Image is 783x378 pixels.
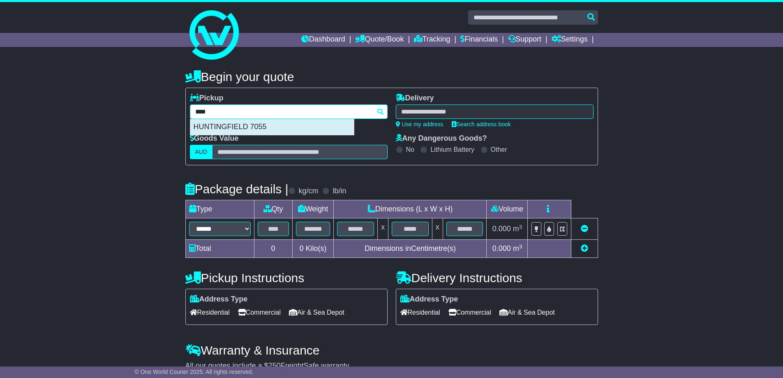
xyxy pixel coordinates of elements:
h4: Package details | [185,182,289,196]
typeahead: Please provide city [190,104,388,119]
a: Settings [552,33,588,47]
label: Address Type [400,295,458,304]
a: Dashboard [301,33,345,47]
td: x [432,218,443,240]
h4: Delivery Instructions [396,271,598,285]
label: Other [491,146,507,153]
a: Search address book [452,121,511,128]
span: Air & Sea Depot [499,306,555,319]
a: Remove this item [581,225,588,233]
span: Commercial [238,306,281,319]
span: Residential [190,306,230,319]
td: Weight [292,200,334,218]
div: All our quotes include a $ FreightSafe warranty. [185,362,598,371]
td: Qty [254,200,292,218]
span: m [513,225,522,233]
td: x [378,218,388,240]
label: AUD [190,145,213,159]
label: kg/cm [298,187,318,196]
h4: Pickup Instructions [185,271,388,285]
td: 0 [254,240,292,258]
td: Dimensions in Centimetre(s) [334,240,487,258]
span: Commercial [448,306,491,319]
div: HUNTINGFIELD 7055 [190,119,354,135]
td: Total [185,240,254,258]
h4: Begin your quote [185,70,598,83]
label: Goods Value [190,134,239,143]
span: Air & Sea Depot [289,306,344,319]
td: Dimensions (L x W x H) [334,200,487,218]
a: Quote/Book [355,33,404,47]
label: Address Type [190,295,248,304]
label: Any Dangerous Goods? [396,134,487,143]
a: Tracking [414,33,450,47]
a: Add new item [581,244,588,253]
sup: 3 [519,224,522,230]
span: © One World Courier 2025. All rights reserved. [135,369,254,375]
span: Residential [400,306,440,319]
td: Type [185,200,254,218]
a: Use my address [396,121,443,128]
a: Financials [460,33,498,47]
label: lb/in [333,187,346,196]
a: Support [508,33,541,47]
span: 250 [268,362,281,370]
label: No [406,146,414,153]
label: Delivery [396,94,434,103]
td: Kilo(s) [292,240,334,258]
h4: Warranty & Insurance [185,343,598,357]
span: m [513,244,522,253]
label: Pickup [190,94,224,103]
sup: 3 [519,243,522,250]
span: 0.000 [492,225,511,233]
td: Volume [487,200,528,218]
span: 0 [299,244,303,253]
label: Lithium Battery [430,146,474,153]
span: 0.000 [492,244,511,253]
